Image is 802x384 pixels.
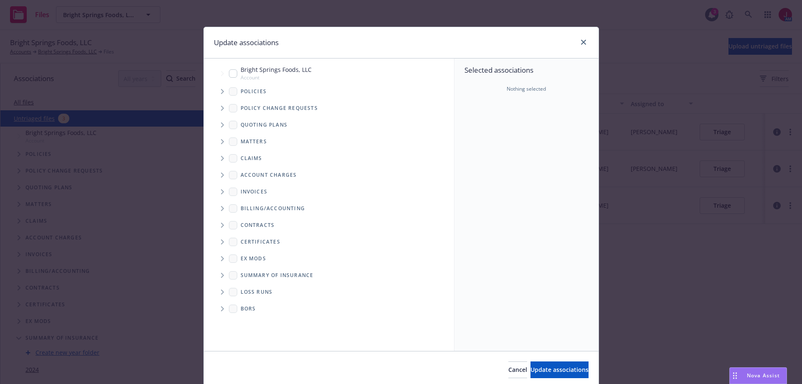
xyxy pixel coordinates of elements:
span: Summary of insurance [241,273,314,278]
span: Loss Runs [241,290,273,295]
span: Quoting plans [241,122,288,127]
span: Invoices [241,189,268,194]
span: Claims [241,156,262,161]
a: close [579,37,589,47]
span: Ex Mods [241,256,266,261]
span: Update associations [530,366,589,374]
span: Bright Springs Foods, LLC [241,65,312,74]
div: Drag to move [730,368,740,384]
span: Nothing selected [507,85,546,93]
span: BORs [241,306,256,311]
div: Folder Tree Example [204,200,454,317]
span: Cancel [508,366,527,374]
span: Account charges [241,173,297,178]
span: Matters [241,139,267,144]
span: Policy change requests [241,106,318,111]
span: Selected associations [464,65,589,75]
span: Policies [241,89,267,94]
span: Contracts [241,223,275,228]
span: Billing/Accounting [241,206,305,211]
button: Cancel [508,361,527,378]
span: Account [241,74,312,81]
h1: Update associations [214,37,279,48]
button: Update associations [530,361,589,378]
span: Certificates [241,239,280,244]
div: Tree Example [204,64,454,200]
span: Nova Assist [747,372,780,379]
button: Nova Assist [729,367,787,384]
